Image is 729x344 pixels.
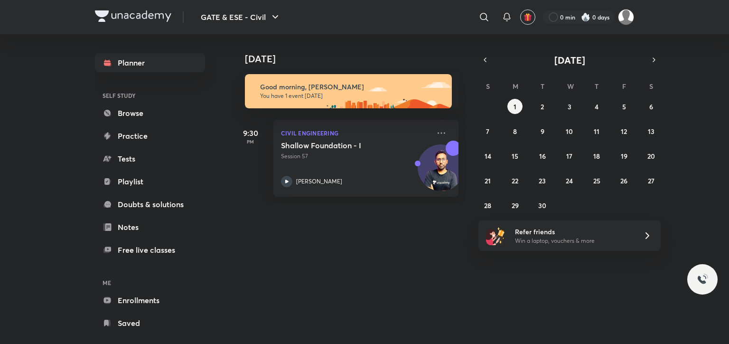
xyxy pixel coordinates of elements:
[260,92,443,100] p: You have 1 event [DATE]
[594,127,599,136] abbr: September 11, 2025
[562,124,577,139] button: September 10, 2025
[589,99,604,114] button: September 4, 2025
[541,102,544,111] abbr: September 2, 2025
[535,173,550,188] button: September 23, 2025
[95,240,205,259] a: Free live classes
[541,82,544,91] abbr: Tuesday
[523,13,532,21] img: avatar
[245,74,452,108] img: morning
[507,198,523,213] button: September 29, 2025
[480,198,495,213] button: September 28, 2025
[486,82,490,91] abbr: Sunday
[485,176,491,185] abbr: September 21, 2025
[562,99,577,114] button: September 3, 2025
[95,149,205,168] a: Tests
[541,127,544,136] abbr: September 9, 2025
[486,127,489,136] abbr: September 7, 2025
[95,218,205,237] a: Notes
[515,237,632,245] p: Win a laptop, vouchers & more
[480,124,495,139] button: September 7, 2025
[507,173,523,188] button: September 22, 2025
[95,87,205,104] h6: SELF STUDY
[281,141,399,150] h5: Shallow Foundation - I
[621,127,627,136] abbr: September 12, 2025
[644,124,659,139] button: September 13, 2025
[512,176,518,185] abbr: September 22, 2025
[507,148,523,163] button: September 15, 2025
[480,173,495,188] button: September 21, 2025
[648,176,654,185] abbr: September 27, 2025
[538,201,546,210] abbr: September 30, 2025
[95,126,205,145] a: Practice
[195,8,287,27] button: GATE & ESE - Civil
[581,12,590,22] img: streak
[95,291,205,310] a: Enrollments
[589,173,604,188] button: September 25, 2025
[566,176,573,185] abbr: September 24, 2025
[245,53,468,65] h4: [DATE]
[566,152,572,161] abbr: September 17, 2025
[520,10,535,25] button: avatar
[95,195,205,214] a: Doubts & solutions
[539,176,546,185] abbr: September 23, 2025
[232,127,270,139] h5: 9:30
[617,124,632,139] button: September 12, 2025
[562,148,577,163] button: September 17, 2025
[595,82,598,91] abbr: Thursday
[617,148,632,163] button: September 19, 2025
[568,102,571,111] abbr: September 3, 2025
[648,127,654,136] abbr: September 13, 2025
[95,314,205,333] a: Saved
[512,152,518,161] abbr: September 15, 2025
[621,152,627,161] abbr: September 19, 2025
[622,82,626,91] abbr: Friday
[535,148,550,163] button: September 16, 2025
[95,53,205,72] a: Planner
[95,275,205,291] h6: ME
[513,82,518,91] abbr: Monday
[644,99,659,114] button: September 6, 2025
[95,10,171,24] a: Company Logo
[644,173,659,188] button: September 27, 2025
[593,152,600,161] abbr: September 18, 2025
[697,274,708,285] img: ttu
[486,226,505,245] img: referral
[281,152,430,161] p: Session 57
[618,9,634,25] img: jai
[647,152,655,161] abbr: September 20, 2025
[95,104,205,123] a: Browse
[554,54,585,67] span: [DATE]
[589,124,604,139] button: September 11, 2025
[480,148,495,163] button: September 14, 2025
[492,53,647,67] button: [DATE]
[620,176,627,185] abbr: September 26, 2025
[622,102,626,111] abbr: September 5, 2025
[512,201,519,210] abbr: September 29, 2025
[513,127,517,136] abbr: September 8, 2025
[649,82,653,91] abbr: Saturday
[562,173,577,188] button: September 24, 2025
[535,124,550,139] button: September 9, 2025
[589,148,604,163] button: September 18, 2025
[95,172,205,191] a: Playlist
[514,102,516,111] abbr: September 1, 2025
[260,83,443,91] h6: Good morning, [PERSON_NAME]
[535,99,550,114] button: September 2, 2025
[507,124,523,139] button: September 8, 2025
[484,201,491,210] abbr: September 28, 2025
[617,173,632,188] button: September 26, 2025
[515,227,632,237] h6: Refer friends
[95,10,171,22] img: Company Logo
[567,82,574,91] abbr: Wednesday
[485,152,491,161] abbr: September 14, 2025
[644,148,659,163] button: September 20, 2025
[595,102,598,111] abbr: September 4, 2025
[535,198,550,213] button: September 30, 2025
[418,150,464,195] img: Avatar
[281,127,430,139] p: Civil Engineering
[232,139,270,144] p: PM
[617,99,632,114] button: September 5, 2025
[593,176,600,185] abbr: September 25, 2025
[296,177,342,186] p: [PERSON_NAME]
[566,127,573,136] abbr: September 10, 2025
